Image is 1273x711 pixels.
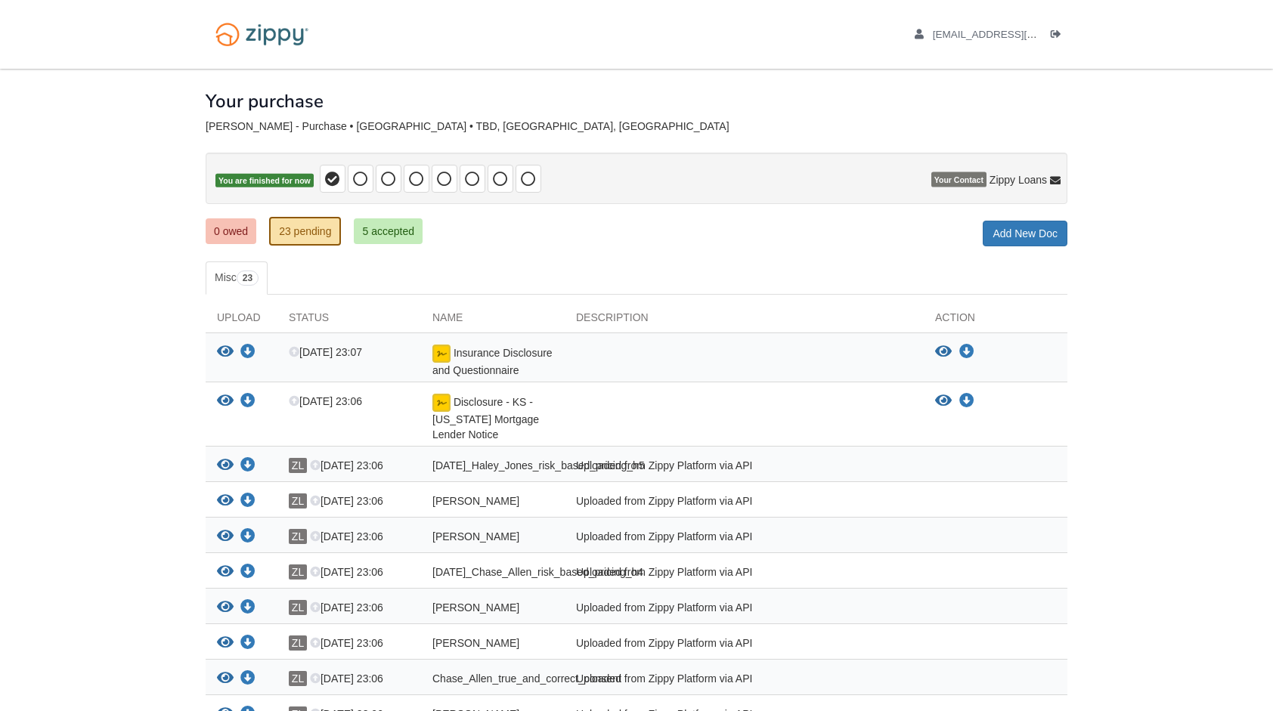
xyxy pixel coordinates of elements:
[432,637,519,649] span: [PERSON_NAME]
[310,601,383,614] span: [DATE] 23:06
[432,394,451,412] img: Document fully signed
[217,345,234,360] button: View Insurance Disclosure and Questionnaire
[240,496,256,508] a: Download Haley_Jones_privacy_notice
[983,221,1067,246] a: Add New Doc
[421,310,565,332] div: Name
[432,566,643,578] span: [DATE]_Chase_Allen_risk_based_pricing_h4
[269,217,341,246] a: 23 pending
[933,29,1106,40] span: chaseallen0213@gmail.com
[206,261,268,295] a: Misc
[959,395,974,407] a: Download Disclosure - KS - Kansas Mortgage Lender Notice
[215,174,314,188] span: You are finished for now
[935,394,952,409] button: View Disclosure - KS - Kansas Mortgage Lender Notice
[959,346,974,358] a: Download Insurance Disclosure and Questionnaire
[277,310,421,332] div: Status
[565,564,924,584] div: Uploaded from Zippy Platform via API
[289,635,307,651] span: ZL
[565,493,924,513] div: Uploaded from Zippy Platform via API
[240,396,256,408] a: Download Disclosure - KS - Kansas Mortgage Lender Notice
[289,671,307,686] span: ZL
[206,218,256,244] a: 0 owed
[310,566,383,578] span: [DATE] 23:06
[206,310,277,332] div: Upload
[935,345,952,360] button: View Insurance Disclosure and Questionnaire
[217,493,234,509] button: View Haley_Jones_privacy_notice
[217,635,234,651] button: View Haley_Jones_true_and_correct_consent
[432,530,519,543] span: [PERSON_NAME]
[289,493,307,509] span: ZL
[565,635,924,655] div: Uploaded from Zippy Platform via API
[289,395,362,407] span: [DATE] 23:06
[915,29,1106,44] a: edit profile
[432,347,553,376] span: Insurance Disclosure and Questionnaire
[931,172,986,187] span: Your Contact
[924,310,1067,332] div: Action
[206,91,324,111] h1: Your purchase
[310,637,383,649] span: [DATE] 23:06
[217,564,234,580] button: View 08-21-2025_Chase_Allen_risk_based_pricing_h4
[565,310,924,332] div: Description
[310,672,383,685] span: [DATE] 23:06
[565,458,924,478] div: Uploaded from Zippy Platform via API
[432,601,519,614] span: [PERSON_NAME]
[206,15,318,54] img: Logo
[217,529,234,545] button: View Haley_Jones_sms_consent
[565,600,924,620] div: Uploaded from Zippy Platform via API
[432,495,519,507] span: [PERSON_NAME]
[289,458,307,473] span: ZL
[990,172,1047,187] span: Zippy Loans
[240,602,256,614] a: Download Haley_Jones_joint_credit
[289,529,307,544] span: ZL
[432,672,621,685] span: Chase_Allen_true_and_correct_consent
[217,671,234,687] button: View Chase_Allen_true_and_correct_consent
[217,600,234,616] button: View Haley_Jones_joint_credit
[240,567,256,579] a: Download 08-21-2025_Chase_Allen_risk_based_pricing_h4
[240,638,256,650] a: Download Haley_Jones_true_and_correct_consent
[289,600,307,615] span: ZL
[354,218,423,244] a: 5 accepted
[237,270,259,286] span: 23
[289,346,362,358] span: [DATE] 23:07
[217,458,234,474] button: View 08-21-2025_Haley_Jones_risk_based_pricing_h5
[310,530,383,543] span: [DATE] 23:06
[432,459,645,471] span: [DATE]_Haley_Jones_risk_based_pricing_h5
[432,345,451,363] img: Document fully signed
[1051,29,1067,44] a: Log out
[289,564,307,580] span: ZL
[217,394,234,410] button: View Disclosure - KS - Kansas Mortgage Lender Notice
[432,396,539,441] span: Disclosure - KS - [US_STATE] Mortgage Lender Notice
[565,671,924,691] div: Uploaded from Zippy Platform via API
[240,531,256,543] a: Download Haley_Jones_sms_consent
[310,459,383,471] span: [DATE] 23:06
[565,529,924,549] div: Uploaded from Zippy Platform via API
[240,460,256,472] a: Download 08-21-2025_Haley_Jones_risk_based_pricing_h5
[206,120,1067,133] div: [PERSON_NAME] - Purchase • [GEOGRAPHIC_DATA] • TBD, [GEOGRAPHIC_DATA], [GEOGRAPHIC_DATA]
[240,673,256,685] a: Download Chase_Allen_true_and_correct_consent
[240,347,256,359] a: Download Insurance Disclosure and Questionnaire
[310,495,383,507] span: [DATE] 23:06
